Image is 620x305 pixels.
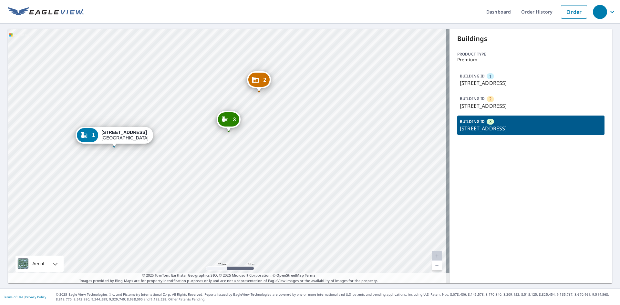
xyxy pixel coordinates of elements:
div: Aerial [30,256,46,272]
a: Kasalukuyang Antas 20, Mag-zoom Out [432,261,442,270]
span: © 2025 TomTom, Earthstar Geographics SIO, © 2025 Microsoft Corporation, © [142,273,315,278]
p: | [3,295,46,299]
span: 2 [263,77,266,82]
a: Terms of Use [3,295,23,299]
a: Order [561,5,587,19]
div: Dropped pin, building 3, Commercial property, 1615 Tynecastle Hwy Banner Elk, NC 28604 [217,111,241,131]
p: [STREET_ADDRESS] [460,102,602,110]
a: Privacy Policy [25,295,46,299]
div: Aerial [15,256,64,272]
div: [GEOGRAPHIC_DATA] [101,130,149,141]
span: 3 [489,118,491,125]
p: Premium [457,57,604,62]
div: Dropped pin, building 2, Commercial property, 92 Advent Ln Banner Elk, NC 28604 [247,71,271,91]
p: Buildings [457,34,604,44]
strong: [STREET_ADDRESS] [101,130,147,135]
span: 1 [489,73,491,79]
p: [STREET_ADDRESS] [460,79,602,87]
p: [STREET_ADDRESS] [460,125,602,132]
p: BUILDING ID [460,96,485,101]
img: EV Logo [8,7,84,17]
span: 1 [92,133,95,137]
p: BUILDING ID [460,73,485,79]
div: Dropped pin, building 1, Commercial property, 1615 Tynecastle Hwy Banner Elk, NC 28604 [76,127,153,147]
p: Product type [457,51,604,57]
span: 2 [489,96,491,102]
a: Kasalukuyang Antas 20, Mag-zoom In Huwag paganahin ang [432,251,442,261]
a: Terms [305,273,315,278]
a: OpenStreetMap [276,273,304,278]
span: 3 [233,117,236,122]
p: © 2025 Eagle View Technologies, Inc. and Pictometry International Corp. All Rights Reserved. Repo... [56,292,617,302]
p: BUILDING ID [460,119,485,124]
p: Images provided by Bing Maps are for property identification purposes only and are not a represen... [8,273,449,283]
